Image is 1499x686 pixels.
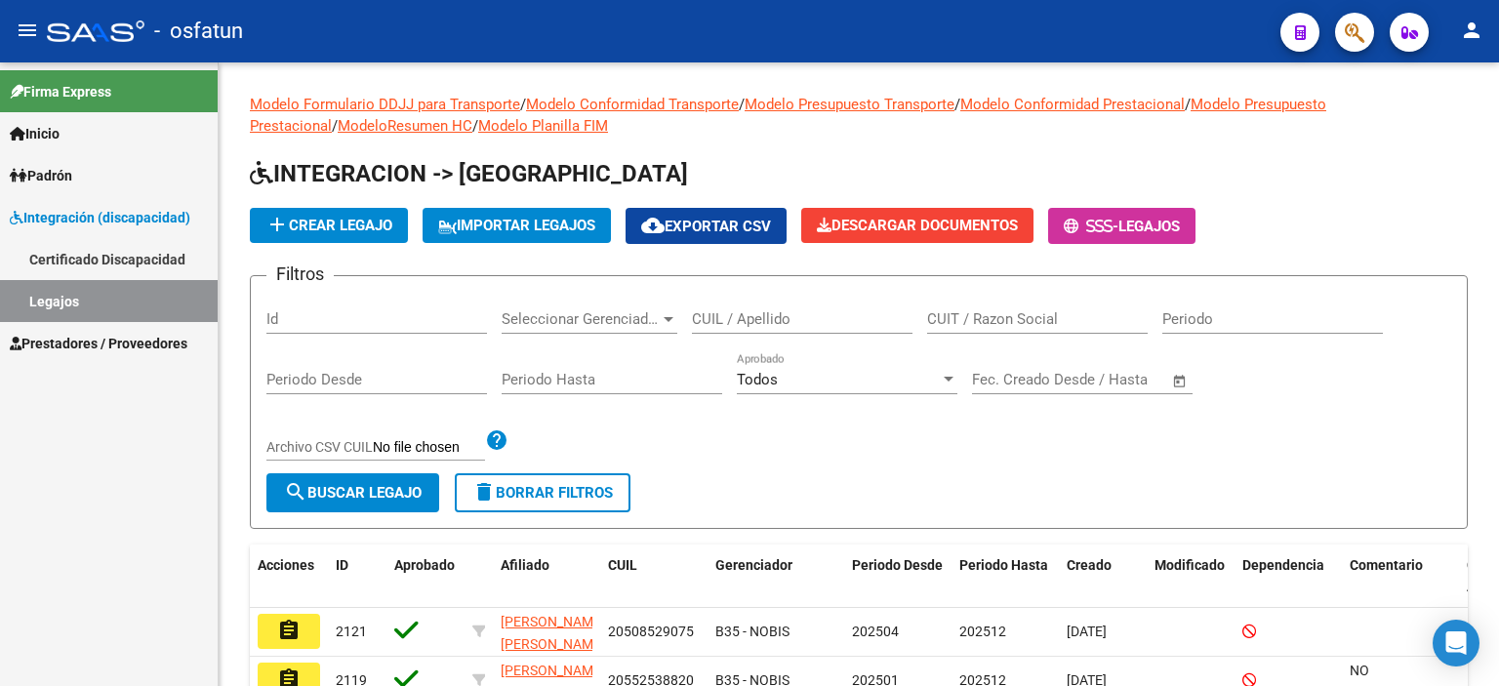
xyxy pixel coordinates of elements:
datatable-header-cell: Periodo Hasta [952,545,1059,609]
span: Integración (discapacidad) [10,207,190,228]
input: Archivo CSV CUIL [373,439,485,457]
span: Comentario [1350,557,1423,573]
datatable-header-cell: Creado [1059,545,1147,609]
span: Periodo Hasta [959,557,1048,573]
button: Open calendar [1169,370,1192,392]
datatable-header-cell: Comentario [1342,545,1459,609]
button: Crear Legajo [250,208,408,243]
mat-icon: help [485,428,508,452]
span: Inicio [10,123,60,144]
button: Buscar Legajo [266,473,439,512]
mat-icon: cloud_download [641,214,665,237]
span: Afiliado [501,557,549,573]
span: Padrón [10,165,72,186]
button: -Legajos [1048,208,1195,244]
span: - [1064,218,1118,235]
button: Borrar Filtros [455,473,630,512]
span: Creado [1067,557,1112,573]
datatable-header-cell: Dependencia [1235,545,1342,609]
a: ModeloResumen HC [338,117,472,135]
span: IMPORTAR LEGAJOS [438,217,595,234]
a: Modelo Formulario DDJJ para Transporte [250,96,520,113]
span: Descargar Documentos [817,217,1018,234]
a: Modelo Planilla FIM [478,117,608,135]
span: - osfatun [154,10,243,53]
span: 2121 [336,624,367,639]
span: INTEGRACION -> [GEOGRAPHIC_DATA] [250,160,688,187]
button: Exportar CSV [626,208,787,244]
span: Todos [737,371,778,388]
mat-icon: person [1460,19,1483,42]
span: Dependencia [1242,557,1324,573]
span: Periodo Desde [852,557,943,573]
datatable-header-cell: ID [328,545,386,609]
span: 20508529075 [608,624,694,639]
span: Prestadores / Proveedores [10,333,187,354]
span: ID [336,557,348,573]
span: Legajos [1118,218,1180,235]
button: IMPORTAR LEGAJOS [423,208,611,243]
datatable-header-cell: Aprobado [386,545,465,609]
span: CUIL [608,557,637,573]
datatable-header-cell: Acciones [250,545,328,609]
datatable-header-cell: Periodo Desde [844,545,952,609]
mat-icon: assignment [277,619,301,642]
input: Fecha fin [1069,371,1163,388]
button: Descargar Documentos [801,208,1033,243]
datatable-header-cell: Gerenciador [708,545,844,609]
span: [PERSON_NAME] [PERSON_NAME] [501,614,605,652]
mat-icon: delete [472,480,496,504]
a: Modelo Conformidad Transporte [526,96,739,113]
div: Open Intercom Messenger [1433,620,1479,666]
span: [DATE] [1067,624,1107,639]
span: Modificado [1155,557,1225,573]
span: Acciones [258,557,314,573]
span: Firma Express [10,81,111,102]
span: 202512 [959,624,1006,639]
span: Gerenciador [715,557,792,573]
span: Aprobado [394,557,455,573]
span: Seleccionar Gerenciador [502,310,660,328]
mat-icon: menu [16,19,39,42]
span: Crear Legajo [265,217,392,234]
datatable-header-cell: CUIL [600,545,708,609]
datatable-header-cell: Afiliado [493,545,600,609]
span: Exportar CSV [641,218,771,235]
a: Modelo Conformidad Prestacional [960,96,1185,113]
h3: Filtros [266,261,334,288]
mat-icon: search [284,480,307,504]
span: Archivo CSV CUIL [266,439,373,455]
span: 202504 [852,624,899,639]
span: Borrar Filtros [472,484,613,502]
mat-icon: add [265,213,289,236]
span: Buscar Legajo [284,484,422,502]
datatable-header-cell: Modificado [1147,545,1235,609]
span: B35 - NOBIS [715,624,790,639]
a: Modelo Presupuesto Transporte [745,96,954,113]
input: Fecha inicio [972,371,1051,388]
